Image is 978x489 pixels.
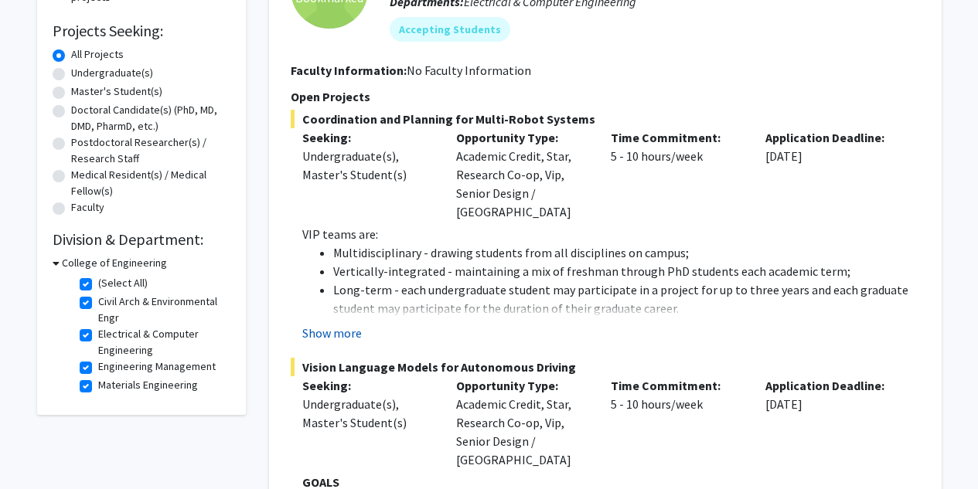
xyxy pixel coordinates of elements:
label: All Projects [71,46,124,63]
p: Opportunity Type: [456,376,588,395]
span: Coordination and Planning for Multi-Robot Systems [291,110,920,128]
label: Medical Resident(s) / Medical Fellow(s) [71,167,230,199]
h2: Division & Department: [53,230,230,249]
label: Undergraduate(s) [71,65,153,81]
iframe: Chat [12,419,66,477]
p: Application Deadline: [765,376,897,395]
label: (Select All) [98,275,148,291]
p: Open Projects [291,87,920,106]
div: Academic Credit, Star, Research Co-op, Vip, Senior Design / [GEOGRAPHIC_DATA] [445,376,599,469]
div: [DATE] [754,376,908,469]
div: [DATE] [754,128,908,221]
div: 5 - 10 hours/week [599,376,754,469]
b: Faculty Information: [291,63,407,78]
mat-chip: Accepting Students [390,17,510,42]
h2: Projects Seeking: [53,22,230,40]
button: Show more [302,324,362,342]
label: Faculty [71,199,104,216]
li: Long-term - each undergraduate student may participate in a project for up to three years and eac... [333,280,920,318]
label: Doctoral Candidate(s) (PhD, MD, DMD, PharmD, etc.) [71,102,230,134]
div: Academic Credit, Star, Research Co-op, Vip, Senior Design / [GEOGRAPHIC_DATA] [445,128,599,221]
label: Master's Student(s) [71,83,162,100]
p: Seeking: [302,128,434,147]
li: Multidisciplinary - drawing students from all disciplines on campus; [333,243,920,262]
p: Opportunity Type: [456,128,588,147]
p: Application Deadline: [765,128,897,147]
label: Engineering Management [98,358,216,375]
div: Undergraduate(s), Master's Student(s) [302,395,434,432]
span: No Faculty Information [407,63,531,78]
li: Vertically-integrated - maintaining a mix of freshman through PhD students each academic term; [333,262,920,280]
div: Undergraduate(s), Master's Student(s) [302,147,434,184]
h3: College of Engineering [62,255,167,271]
label: Materials Engineering [98,377,198,393]
label: Electrical & Computer Engineering [98,326,227,358]
div: 5 - 10 hours/week [599,128,754,221]
p: VIP teams are: [302,225,920,243]
span: Vision Language Models for Autonomous Driving [291,358,920,376]
p: Seeking: [302,376,434,395]
label: Civil Arch & Environmental Engr [98,294,227,326]
p: Time Commitment: [611,376,742,395]
p: Time Commitment: [611,128,742,147]
label: Postdoctoral Researcher(s) / Research Staff [71,134,230,167]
